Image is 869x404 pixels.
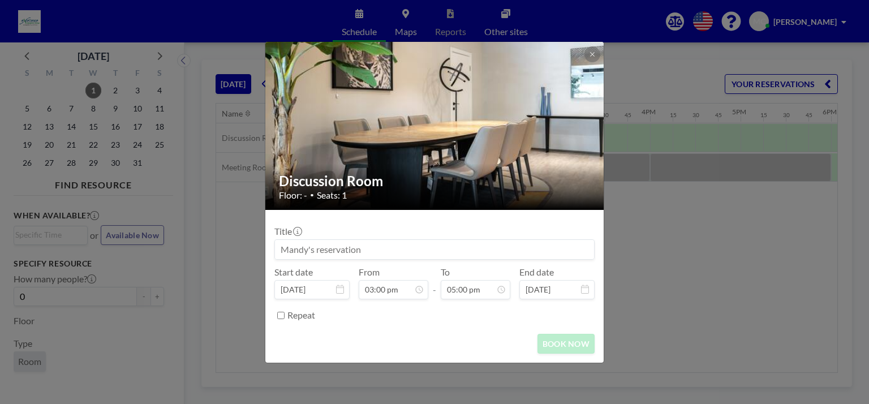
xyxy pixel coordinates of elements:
label: From [359,267,380,278]
input: Mandy's reservation [275,240,594,259]
img: 537.jpg [265,12,605,239]
label: Start date [274,267,313,278]
span: Floor: - [279,190,307,201]
span: • [310,191,314,199]
button: BOOK NOW [537,334,595,354]
label: End date [519,267,554,278]
h2: Discussion Room [279,173,591,190]
label: Title [274,226,301,237]
label: To [441,267,450,278]
label: Repeat [287,310,315,321]
span: - [433,270,436,295]
span: Seats: 1 [317,190,347,201]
